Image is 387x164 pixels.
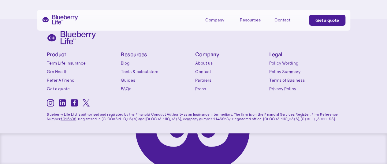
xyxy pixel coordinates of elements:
a: Policy Summary [269,69,340,75]
a: Contact [195,69,266,75]
a: home [42,15,78,24]
a: Blog [121,60,192,66]
div: Resources [240,15,267,25]
a: Terms of Business [269,77,340,83]
a: Get a quote [309,15,345,26]
a: Tools & calculators [121,69,192,75]
a: Guides [121,77,192,83]
a: 1016598 [61,117,76,121]
h4: Legal [269,52,340,58]
div: Contact [274,17,290,23]
h4: Resources [121,52,192,58]
h4: Product [47,52,118,58]
a: Policy Wording [269,60,340,66]
a: Press [195,86,266,92]
div: Company [205,17,224,23]
p: Blueberry Life Ltd is authorised and regulated by the Financial Conduct Authority as an Insurance... [47,108,340,121]
div: Resources [240,17,261,23]
h4: Company [195,52,266,58]
a: FAQs [121,86,192,92]
a: Gro Health [47,69,118,75]
div: Company [205,15,233,25]
a: Get a quote [47,86,118,92]
a: About us [195,60,266,66]
a: Contact [274,15,302,25]
div: Get a quote [315,17,339,23]
a: Term Life Insurance [47,60,118,66]
a: Refer A Friend [47,77,118,83]
a: Partners [195,77,266,83]
a: Privacy Policy [269,86,340,92]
